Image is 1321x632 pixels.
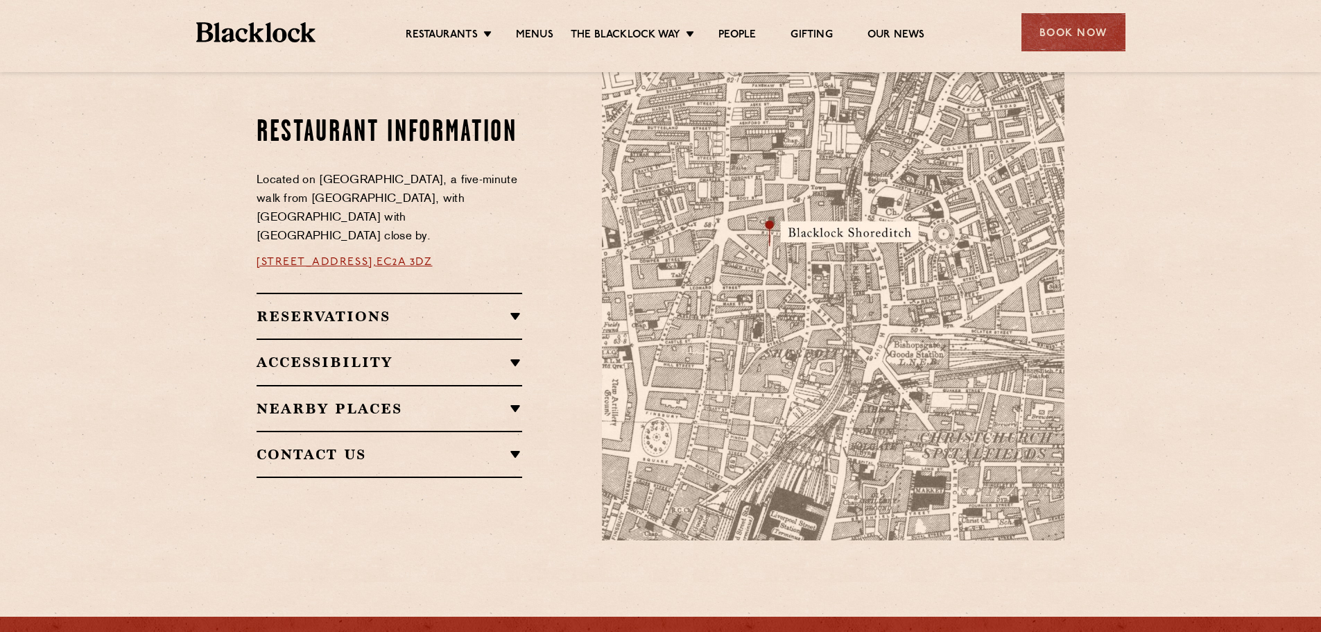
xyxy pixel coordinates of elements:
[867,28,925,44] a: Our News
[516,28,553,44] a: Menus
[406,28,478,44] a: Restaurants
[915,411,1110,540] img: svg%3E
[1021,13,1125,51] div: Book Now
[257,116,522,151] h2: Restaurant Information
[257,400,522,417] h2: Nearby Places
[257,308,522,325] h2: Reservations
[791,28,832,44] a: Gifting
[257,171,522,246] p: Located on [GEOGRAPHIC_DATA], a five-minute walk from [GEOGRAPHIC_DATA], with [GEOGRAPHIC_DATA] w...
[377,257,432,268] a: EC2A 3DZ
[257,257,377,268] a: [STREET_ADDRESS],
[257,354,522,370] h2: Accessibility
[196,22,316,42] img: BL_Textured_Logo-footer-cropped.svg
[571,28,680,44] a: The Blacklock Way
[257,446,522,463] h2: Contact Us
[718,28,756,44] a: People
